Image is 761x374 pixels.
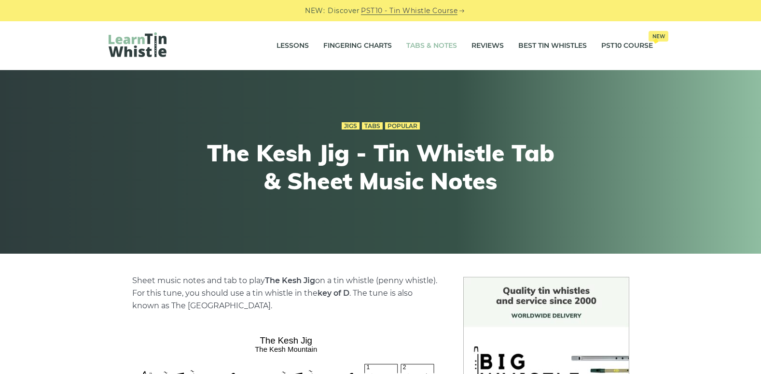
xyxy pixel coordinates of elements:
[109,32,166,57] img: LearnTinWhistle.com
[385,122,420,130] a: Popular
[471,34,504,58] a: Reviews
[518,34,587,58] a: Best Tin Whistles
[323,34,392,58] a: Fingering Charts
[362,122,383,130] a: Tabs
[601,34,653,58] a: PST10 CourseNew
[318,288,349,298] strong: key of D
[132,274,440,312] p: Sheet music notes and tab to play on a tin whistle (penny whistle). For this tune, you should use...
[265,276,315,285] strong: The Kesh Jig
[203,139,558,195] h1: The Kesh Jig - Tin Whistle Tab & Sheet Music Notes
[277,34,309,58] a: Lessons
[406,34,457,58] a: Tabs & Notes
[342,122,360,130] a: Jigs
[649,31,668,42] span: New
